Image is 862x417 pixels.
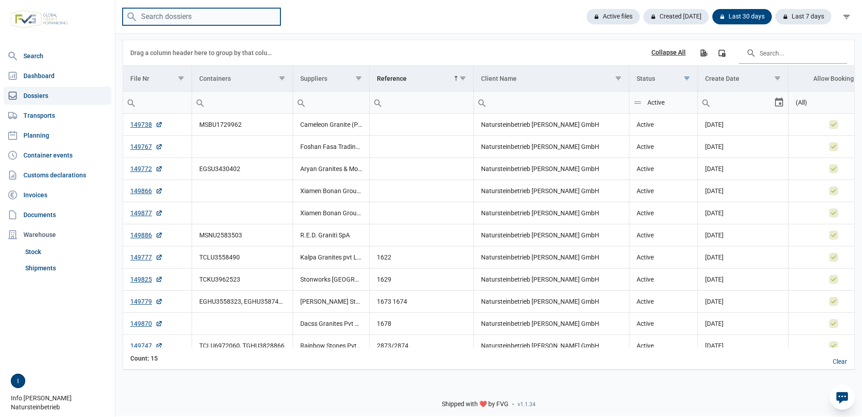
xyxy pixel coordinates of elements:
td: Filter cell [629,92,698,114]
a: Dossiers [4,87,111,105]
div: Search box [192,92,208,113]
td: MSNU2583503 [192,224,293,246]
span: [DATE] [705,143,724,150]
td: Column Suppliers [293,66,369,92]
a: Invoices [4,186,111,204]
div: Export all data to Excel [695,45,711,61]
td: [PERSON_NAME] Stones LLP [293,291,369,313]
td: EGSU3430402 [192,158,293,180]
td: Column Status [629,66,698,92]
input: Search in the data grid [739,42,847,64]
input: Filter cell [698,92,774,113]
div: Active files [587,9,640,24]
a: 149767 [130,142,163,151]
input: Filter cell [474,92,628,113]
td: Filter cell [698,92,789,114]
span: [DATE] [705,342,724,349]
td: Active [629,224,698,246]
div: Data grid with 15 rows and 8 columns [123,40,854,370]
td: Column Containers [192,66,293,92]
a: 149779 [130,297,163,306]
a: Transports [4,107,111,125]
td: Filter cell [293,92,369,114]
td: Kalpa Granites pvt Ltd [293,246,369,269]
div: Data grid toolbar [130,40,847,65]
div: Suppliers [300,75,327,82]
a: Customs declarations [4,166,111,184]
td: Active [629,114,698,136]
span: Show filter options for column 'File Nr' [178,75,184,82]
a: Dashboard [4,67,111,85]
span: Show filter options for column 'Create Date' [774,75,781,82]
div: File Nr Count: 15 [130,354,184,363]
a: Stock [22,244,111,260]
input: Filter cell [629,92,698,113]
td: Natursteinbetrieb [PERSON_NAME] GmbH [474,202,629,224]
span: [DATE] [705,209,724,217]
td: Filter cell [369,92,474,114]
td: Column Client Name [474,66,629,92]
div: Search box [293,92,309,113]
td: Rainbow Stones Pvt. Ltd. [293,335,369,357]
a: 149738 [130,120,163,129]
a: 149870 [130,319,163,328]
td: Natursteinbetrieb [PERSON_NAME] GmbH [474,313,629,335]
a: 149777 [130,253,163,262]
div: Allow Booking [813,75,854,82]
td: Natursteinbetrieb [PERSON_NAME] GmbH [474,114,629,136]
td: Natursteinbetrieb [PERSON_NAME] GmbH [474,180,629,202]
td: Active [629,202,698,224]
img: FVG - Global freight forwarding [7,7,71,32]
td: MSBU1729962 [192,114,293,136]
span: v1.1.34 [518,401,536,408]
span: [DATE] [705,232,724,239]
td: Active [629,158,698,180]
input: Filter cell [123,92,192,113]
div: Reference [377,75,407,82]
div: Select [774,92,784,113]
td: Active [629,313,698,335]
a: Planning [4,126,111,144]
td: Xiamen Bonan Group Co., Ltd. [293,202,369,224]
span: Show filter options for column 'Suppliers' [355,75,362,82]
input: Search dossiers [123,8,280,26]
span: [DATE] [705,276,724,283]
a: Search [4,47,111,65]
td: Filter cell [192,92,293,114]
div: Clear [825,354,854,370]
div: Warehouse [4,226,111,244]
span: [DATE] [705,121,724,128]
span: Show filter options for column 'Reference' [459,75,466,82]
td: Active [629,269,698,291]
td: 2873/2874 [369,335,474,357]
td: Active [629,335,698,357]
td: Cameleon Granite (PTY) Ltd. [293,114,369,136]
a: Container events [4,146,111,164]
div: filter [839,9,855,25]
a: Documents [4,206,111,224]
span: [DATE] [705,298,724,305]
div: Drag a column header here to group by that column [130,46,275,60]
div: Client Name [481,75,517,82]
td: Column Create Date [698,66,789,92]
td: TCLU3558490 [192,246,293,269]
td: Foshan Fasa Trading Co., Ltd. [293,136,369,158]
td: EGHU3558323, EGHU3587466 [192,291,293,313]
div: Last 7 days [775,9,831,24]
div: Search box [474,92,490,113]
div: Create Date [705,75,739,82]
a: 149886 [130,231,163,240]
td: Filter cell [123,92,192,114]
span: Shipped with ❤️ by FVG [442,400,509,408]
td: Active [629,291,698,313]
div: Search box [629,92,646,113]
td: 1622 [369,246,474,269]
td: Active [629,180,698,202]
span: Show filter options for column 'Client Name' [615,75,622,82]
div: File Nr [130,75,149,82]
div: Search box [698,92,714,113]
input: Filter cell [293,92,369,113]
td: Column Reference [369,66,474,92]
td: TCKU3962523 [192,269,293,291]
td: Active [629,136,698,158]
